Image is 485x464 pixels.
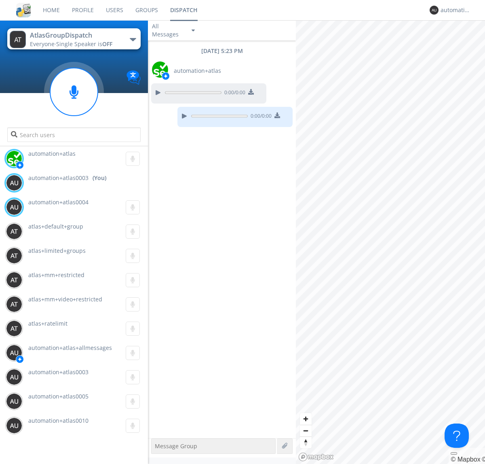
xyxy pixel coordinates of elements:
[300,425,312,436] button: Zoom out
[152,22,184,38] div: All Messages
[28,344,112,352] span: automation+atlas+allmessages
[6,150,22,167] img: d2d01cd9b4174d08988066c6d424eccd
[28,222,83,230] span: atlas+default+group
[28,320,67,327] span: atlas+ratelimit
[6,296,22,312] img: 373638.png
[6,248,22,264] img: 373638.png
[28,150,76,157] span: automation+atlas
[441,6,471,14] div: automation+atlas0003
[6,320,22,337] img: 373638.png
[56,40,112,48] span: Single Speaker is
[148,47,296,55] div: [DATE] 5:23 PM
[30,31,121,40] div: AtlasGroupDispatch
[28,198,89,206] span: automation+atlas0004
[300,436,312,448] button: Reset bearing to north
[174,67,221,75] span: automation+atlas
[28,295,102,303] span: atlas+mm+video+restricted
[274,112,280,118] img: download media button
[6,369,22,385] img: 373638.png
[248,89,254,95] img: download media button
[93,174,106,182] div: (You)
[28,271,84,279] span: atlas+mm+restricted
[7,127,140,142] input: Search users
[451,452,457,455] button: Toggle attribution
[30,40,121,48] div: Everyone ·
[6,175,22,191] img: 373638.png
[127,70,141,85] img: Translation enabled
[102,40,112,48] span: OFF
[6,272,22,288] img: 373638.png
[445,424,469,448] iframe: Toggle Customer Support
[430,6,439,15] img: 373638.png
[6,393,22,409] img: 373638.png
[192,30,195,32] img: caret-down-sm.svg
[300,413,312,425] button: Zoom in
[451,456,480,463] a: Mapbox
[6,417,22,434] img: 373638.png
[300,437,312,448] span: Reset bearing to north
[28,174,89,182] span: automation+atlas0003
[10,31,26,48] img: 373638.png
[6,199,22,215] img: 373638.png
[7,28,140,49] button: AtlasGroupDispatchEveryone·Single Speaker isOFF
[221,89,245,98] span: 0:00 / 0:00
[28,392,89,400] span: automation+atlas0005
[16,3,31,17] img: cddb5a64eb264b2086981ab96f4c1ba7
[298,452,334,462] a: Mapbox logo
[248,112,272,121] span: 0:00 / 0:00
[28,417,89,424] span: automation+atlas0010
[28,247,86,254] span: atlas+limited+groups
[28,368,89,376] span: automation+atlas0003
[6,223,22,239] img: 373638.png
[6,345,22,361] img: 373638.png
[300,425,312,436] span: Zoom out
[152,61,168,78] img: d2d01cd9b4174d08988066c6d424eccd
